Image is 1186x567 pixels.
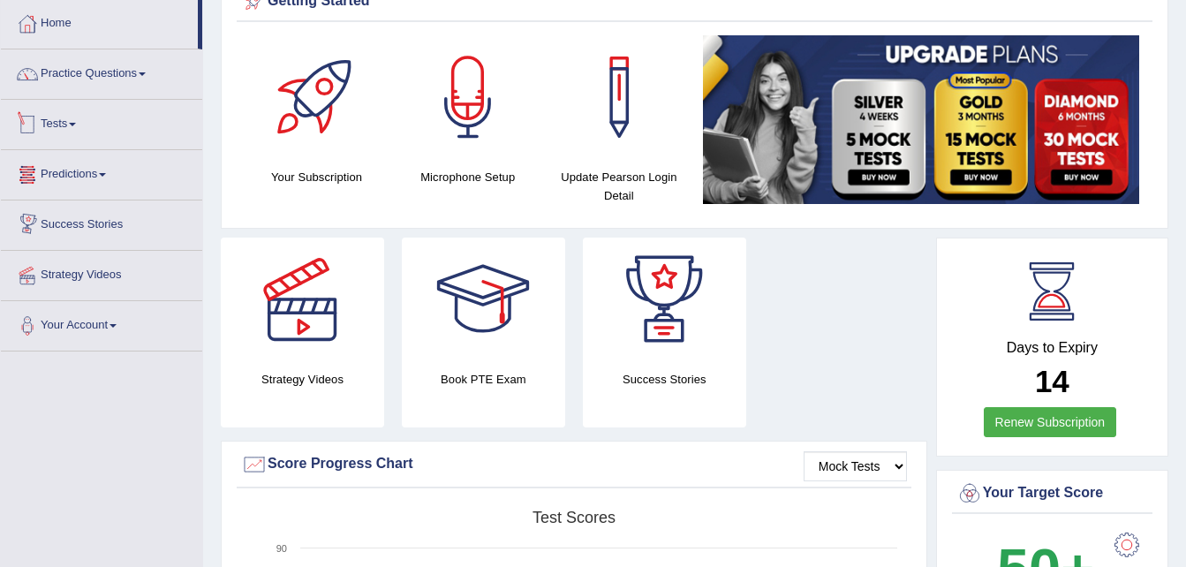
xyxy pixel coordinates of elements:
[250,168,383,186] h4: Your Subscription
[703,35,1139,204] img: small5.jpg
[1,251,202,295] a: Strategy Videos
[956,340,1148,356] h4: Days to Expiry
[221,370,384,389] h4: Strategy Videos
[984,407,1117,437] a: Renew Subscription
[1,150,202,194] a: Predictions
[956,480,1148,507] div: Your Target Score
[1,49,202,94] a: Practice Questions
[1035,364,1069,398] b: 14
[241,451,907,478] div: Score Progress Chart
[276,543,287,554] text: 90
[583,370,746,389] h4: Success Stories
[402,370,565,389] h4: Book PTE Exam
[1,200,202,245] a: Success Stories
[1,100,202,144] a: Tests
[552,168,685,205] h4: Update Pearson Login Detail
[401,168,534,186] h4: Microphone Setup
[533,509,616,526] tspan: Test scores
[1,301,202,345] a: Your Account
